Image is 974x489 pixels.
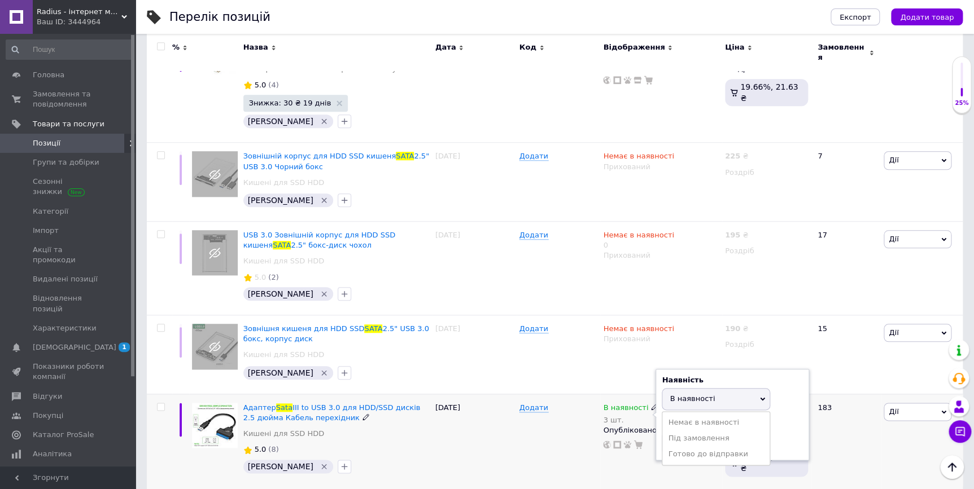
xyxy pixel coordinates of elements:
[33,274,98,284] span: Видалені позиції
[243,231,396,249] a: USB 3.0 Зовнішній корпус для HDD SSD кишеняSATA2.5" бокс-диск чохол
[33,245,104,265] span: Акції та промокоди
[603,403,648,415] span: В наявності
[249,99,331,107] span: Знижка: 30 ₴ 19 днів
[243,403,421,422] span: III to USB 3.0 для HDD/SSD дисків 2.5 дюйма Кабель перехідник
[33,449,72,459] span: Аналітика
[33,362,104,382] span: Показники роботи компанії
[840,13,871,21] span: Експорт
[268,445,278,453] span: (8)
[172,42,180,52] span: %
[243,152,429,170] a: Зовнішній корпус для HDD SSD кишеняSATA2.5" USB 3.0 Чорний бокс
[603,250,719,261] div: Прихований
[725,246,808,256] div: Роздріб
[33,293,104,314] span: Відновлення позицій
[192,230,238,276] img: USB 3.0 Внешний корпус для HDD SSD карман SATA 2.5" бокс диск чехол
[243,350,325,360] a: Кишені для SSD HDD
[811,29,881,143] div: 141
[243,429,325,439] a: Кишені для SSD HDD
[276,403,292,412] span: Sata
[255,273,267,281] span: 5.0
[320,462,329,471] svg: Видалити мітку
[37,7,121,17] span: Radius - інтернет магазин.
[33,206,68,217] span: Категорії
[725,168,808,178] div: Роздріб
[33,411,63,421] span: Покупці
[33,342,116,353] span: [DEMOGRAPHIC_DATA]
[119,342,130,352] span: 1
[248,368,313,377] span: [PERSON_NAME]
[662,430,770,446] li: Під замовлення
[519,403,548,412] span: Додати
[433,143,517,222] div: [DATE]
[433,315,517,394] div: [DATE]
[811,394,881,489] div: 183
[831,8,880,25] button: Експорт
[268,273,278,281] span: (2)
[519,152,548,161] span: Додати
[900,13,954,21] span: Додати товар
[433,394,517,489] div: [DATE]
[889,328,898,337] span: Дії
[291,241,372,249] span: 2.5" бокс-диск чохол
[320,196,329,205] svg: Видалити мітку
[725,324,748,334] div: ₴
[248,462,313,471] span: [PERSON_NAME]
[243,231,396,249] span: USB 3.0 Зовнішній корпус для HDD SSD кишеня
[891,8,963,25] button: Додати товар
[192,403,238,448] img: Адаптер Sata III to USB 3.0 для HDD/SSD дисков 2.5 дюйма Кабель переходник
[33,119,104,129] span: Товари та послуги
[603,162,719,172] div: Прихований
[889,407,898,416] span: Дії
[243,256,325,266] a: Кишені для SSD HDD
[33,430,94,440] span: Каталог ProSale
[725,152,740,160] b: 225
[243,152,429,170] span: 2.5" USB 3.0 Чорний бокс
[433,29,517,143] div: [DATE]
[603,416,658,424] div: 3 шт.
[603,231,674,243] span: Немає в наявності
[33,391,62,402] span: Відгуки
[248,117,313,126] span: [PERSON_NAME]
[248,289,313,298] span: [PERSON_NAME]
[243,324,429,343] a: Зовнішня кишеня для HDD SSDSATA2.5" USB 3.0 бокс, корпус диск
[396,152,414,160] span: SATA
[818,42,866,63] span: Замовлення
[243,42,268,52] span: Назва
[243,403,421,422] a: АдаптерSataIII to USB 3.0 для HDD/SSD дисків 2.5 дюйма Кабель перехідник
[33,177,104,197] span: Сезонні знижки
[33,157,99,168] span: Групи та добірки
[889,235,898,243] span: Дії
[33,226,59,236] span: Імпорт
[273,241,291,249] span: SATA
[169,11,270,23] div: Перелік позицій
[740,82,798,103] span: 19.66%, 21.63 ₴
[243,324,365,333] span: Зовнішня кишеня для HDD SSD
[725,151,748,161] div: ₴
[519,231,548,240] span: Додати
[811,221,881,315] div: 17
[519,324,548,333] span: Додати
[320,368,329,377] svg: Видалити мітку
[953,99,971,107] div: 25%
[248,196,313,205] span: [PERSON_NAME]
[320,289,329,298] svg: Видалити мітку
[243,178,325,188] a: Кишені для SSD HDD
[725,230,748,240] div: ₴
[243,403,276,412] span: Адаптер
[725,340,808,350] div: Роздріб
[662,415,770,430] li: Немає в наявності
[320,117,329,126] svg: Видалити мітку
[37,17,136,27] div: Ваш ID: 3444964
[889,156,898,164] span: Дії
[725,231,740,239] b: 195
[6,39,133,60] input: Пошук
[433,221,517,315] div: [DATE]
[603,230,674,250] div: 0
[268,81,278,89] span: (4)
[603,324,674,336] span: Немає в наявності
[255,81,267,89] span: 5.0
[662,375,803,385] div: Наявність
[603,152,674,164] span: Немає в наявності
[33,323,97,333] span: Характеристики
[33,70,64,80] span: Головна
